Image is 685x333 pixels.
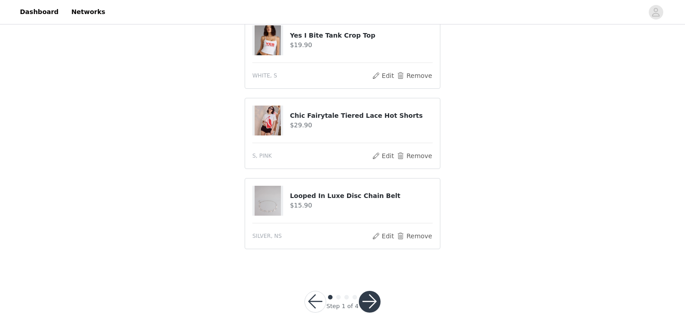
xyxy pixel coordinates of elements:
[326,302,358,311] div: Step 1 of 4
[252,152,272,160] span: S, PINK
[371,231,395,241] button: Edit
[290,121,433,130] h4: $29.90
[252,72,277,80] span: WHITE, S
[255,25,281,55] img: Yes I Bite Tank Crop Top
[290,191,433,201] h4: Looped In Luxe Disc Chain Belt
[255,186,281,216] img: Looped In Luxe Disc Chain Belt
[252,232,282,240] span: SILVER, NS
[371,70,395,81] button: Edit
[290,40,433,50] h4: $19.90
[290,111,433,121] h4: Chic Fairytale Tiered Lace Hot Shorts
[255,106,281,135] img: Chic Fairytale Tiered Lace Hot Shorts
[396,70,433,81] button: Remove
[396,150,433,161] button: Remove
[290,201,433,210] h4: $15.90
[14,2,64,22] a: Dashboard
[371,150,395,161] button: Edit
[651,5,660,19] div: avatar
[396,231,433,241] button: Remove
[66,2,111,22] a: Networks
[290,31,433,40] h4: Yes I Bite Tank Crop Top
